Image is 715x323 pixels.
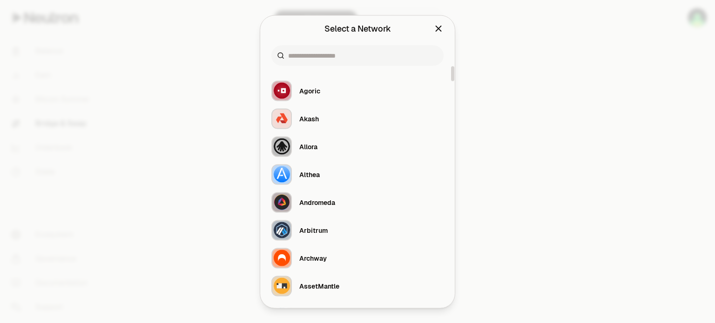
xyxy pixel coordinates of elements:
[299,281,339,290] div: AssetMantle
[266,77,449,105] button: Agoric LogoAgoric LogoAgoric
[299,253,327,263] div: Archway
[274,83,290,99] img: Agoric Logo
[266,132,449,160] button: Allora LogoAllora LogoAllora
[274,166,290,183] img: Althea Logo
[266,244,449,272] button: Archway LogoArchway LogoArchway
[274,306,290,322] img: Aura Network Logo
[299,114,319,123] div: Akash
[274,222,290,238] img: Arbitrum Logo
[274,250,290,266] img: Archway Logo
[324,22,391,35] div: Select a Network
[299,86,320,95] div: Agoric
[299,142,317,151] div: Allora
[299,225,328,235] div: Arbitrum
[274,111,290,127] img: Akash Logo
[299,198,335,207] div: Andromeda
[433,22,444,35] button: Close
[299,170,320,179] div: Althea
[266,272,449,300] button: AssetMantle LogoAssetMantle LogoAssetMantle
[266,188,449,216] button: Andromeda LogoAndromeda LogoAndromeda
[266,160,449,188] button: Althea LogoAlthea LogoAlthea
[274,194,290,211] img: Andromeda Logo
[274,138,290,155] img: Allora Logo
[266,105,449,132] button: Akash LogoAkash LogoAkash
[266,216,449,244] button: Arbitrum LogoArbitrum LogoArbitrum
[274,278,290,294] img: AssetMantle Logo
